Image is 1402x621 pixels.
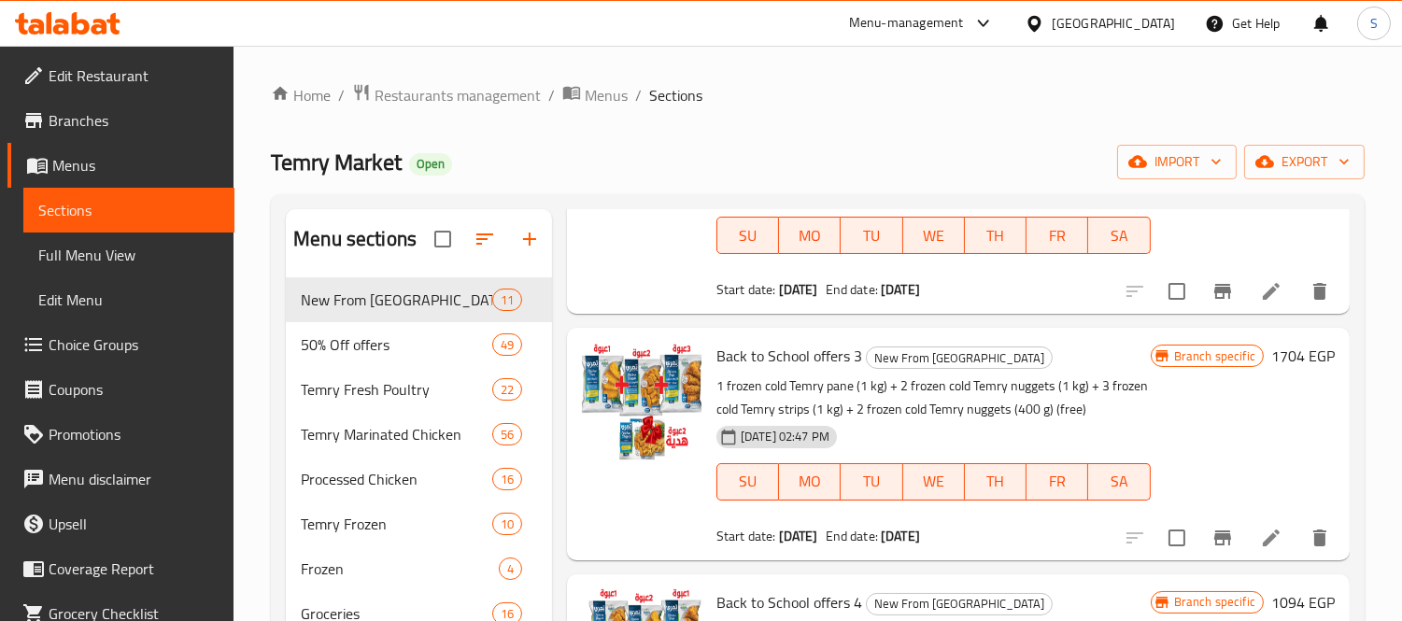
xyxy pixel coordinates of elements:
a: Edit menu item [1260,280,1282,303]
nav: breadcrumb [271,83,1365,107]
span: Restaurants management [375,84,541,106]
span: MO [786,468,833,495]
button: Add section [507,217,552,261]
span: TH [972,468,1019,495]
button: MO [779,463,841,501]
span: SA [1096,468,1142,495]
span: End date: [826,524,878,548]
button: TH [965,463,1027,501]
span: SU [725,468,772,495]
span: Start date: [716,277,776,302]
span: Select all sections [423,219,462,259]
span: 11 [493,291,521,309]
button: SU [716,217,779,254]
a: Edit Restaurant [7,53,234,98]
div: items [492,513,522,535]
a: Upsell [7,501,234,546]
div: Temry Fresh Poultry22 [286,367,552,412]
button: delete [1297,269,1342,314]
span: Menu disclaimer [49,468,220,490]
span: New From [GEOGRAPHIC_DATA] [867,593,1052,614]
span: Temry Frozen [301,513,491,535]
span: Promotions [49,423,220,445]
span: New From [GEOGRAPHIC_DATA] [867,347,1052,369]
button: SU [716,463,779,501]
span: Branch specific [1167,593,1263,611]
span: TU [848,222,895,249]
span: Sections [649,84,702,106]
span: MO [786,222,833,249]
li: / [635,84,642,106]
div: [GEOGRAPHIC_DATA] [1052,13,1175,34]
span: TU [848,468,895,495]
h6: 1704 EGP [1271,343,1335,369]
button: SA [1088,217,1150,254]
span: 16 [493,471,521,488]
span: export [1259,150,1350,174]
div: items [492,423,522,445]
span: Start date: [716,524,776,548]
div: New From [GEOGRAPHIC_DATA]11 [286,277,552,322]
div: Processed Chicken [301,468,491,490]
div: items [492,289,522,311]
div: 50% Off offers49 [286,322,552,367]
a: Choice Groups [7,322,234,367]
a: Sections [23,188,234,233]
span: Branches [49,109,220,132]
button: TU [841,217,902,254]
span: Menus [585,84,628,106]
div: New From Temry [866,593,1053,615]
b: [DATE] [779,277,818,302]
span: 56 [493,426,521,444]
button: delete [1297,515,1342,560]
button: WE [903,217,965,254]
h6: 1094 EGP [1271,589,1335,615]
span: Temry Fresh Poultry [301,378,491,401]
div: New From Temry [301,289,491,311]
b: [DATE] [779,524,818,548]
div: 50% Off offers [301,333,491,356]
span: Temry Market [271,141,402,183]
a: Menu disclaimer [7,457,234,501]
span: Coverage Report [49,557,220,580]
button: Branch-specific-item [1200,515,1245,560]
div: items [492,468,522,490]
button: FR [1027,217,1088,254]
div: Temry Marinated Chicken56 [286,412,552,457]
span: Edit Restaurant [49,64,220,87]
span: Menus [52,154,220,176]
span: 10 [493,515,521,533]
span: WE [911,222,957,249]
div: items [492,333,522,356]
li: / [338,84,345,106]
span: Sort sections [462,217,507,261]
span: SU [725,222,772,249]
button: FR [1027,463,1088,501]
a: Edit Menu [23,277,234,322]
span: Temry Marinated Chicken [301,423,491,445]
span: Frozen [301,557,499,580]
span: 22 [493,381,521,399]
button: SA [1088,463,1150,501]
span: Full Menu View [38,244,220,266]
a: Menus [562,83,628,107]
img: Back to School offers 3 [582,343,701,462]
span: FR [1034,468,1081,495]
a: Restaurants management [352,83,541,107]
button: import [1117,145,1237,179]
span: import [1132,150,1222,174]
span: 49 [493,336,521,354]
b: [DATE] [881,277,920,302]
button: TH [965,217,1027,254]
span: Coupons [49,378,220,401]
h2: Menu sections [293,225,417,253]
span: Choice Groups [49,333,220,356]
span: Back to School offers 4 [716,588,862,616]
button: TU [841,463,902,501]
a: Promotions [7,412,234,457]
button: WE [903,463,965,501]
